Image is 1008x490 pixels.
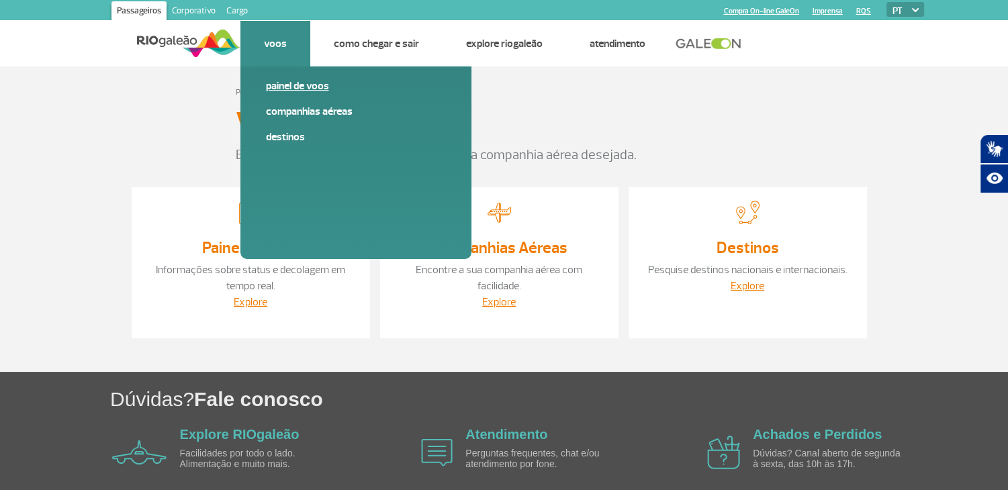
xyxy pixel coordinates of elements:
[813,7,843,15] a: Imprensa
[234,295,267,309] a: Explore
[266,79,446,93] a: Painel de voos
[980,164,1008,193] button: Abrir recursos assistivos.
[236,145,773,165] p: Encontre seu voo, portão de embarque e a companhia aérea desejada.
[482,295,516,309] a: Explore
[156,263,345,293] a: Informações sobre status e decolagem em tempo real.
[111,1,167,23] a: Passageiros
[266,130,446,144] a: Destinos
[112,440,167,464] img: airplane icon
[724,7,799,15] a: Compra On-line GaleOn
[590,37,645,50] a: Atendimento
[707,436,740,469] img: airplane icon
[266,104,446,119] a: Companhias Aéreas
[648,263,847,277] a: Pesquise destinos nacionais e internacionais.
[334,37,419,50] a: Como chegar e sair
[221,1,253,23] a: Cargo
[167,1,221,23] a: Corporativo
[466,37,543,50] a: Explore RIOgaleão
[180,427,300,442] a: Explore RIOgaleão
[416,263,582,293] a: Encontre a sua companhia aérea com facilidade.
[856,7,871,15] a: RQS
[465,427,547,442] a: Atendimento
[980,134,1008,164] button: Abrir tradutor de língua de sinais.
[980,134,1008,193] div: Plugin de acessibilidade da Hand Talk.
[236,87,277,97] a: Página inicial
[202,238,300,258] a: Painel de voos
[180,448,334,469] p: Facilidades por todo o lado. Alimentação e muito mais.
[110,385,1008,413] h1: Dúvidas?
[194,388,323,410] span: Fale conosco
[753,448,907,469] p: Dúvidas? Canal aberto de segunda à sexta, das 10h às 17h.
[264,37,287,50] a: Voos
[465,448,620,469] p: Perguntas frequentes, chat e/ou atendimento por fone.
[731,279,764,293] a: Explore
[753,427,882,442] a: Achados e Perdidos
[236,106,295,140] h3: Voos
[430,238,567,258] a: Companhias Aéreas
[421,439,453,467] img: airplane icon
[717,238,779,258] a: Destinos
